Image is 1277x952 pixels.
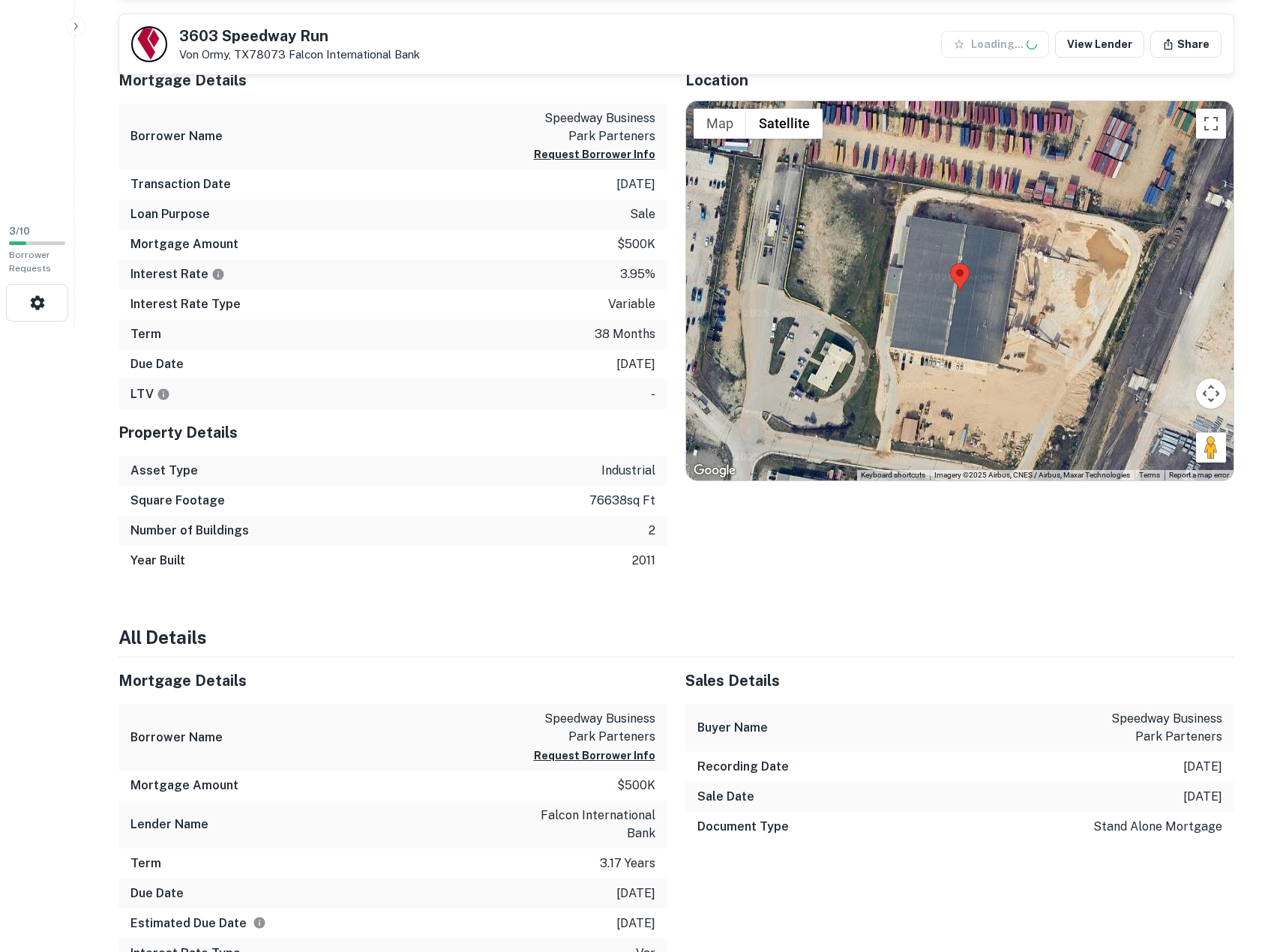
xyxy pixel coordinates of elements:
h6: Term [130,325,161,343]
h6: Due Date [130,885,184,903]
h6: Term [130,855,161,873]
svg: Estimate is based on a standard schedule for this type of loan. [253,916,266,930]
p: industrial [601,462,655,480]
p: Von Ormy, TX78073 [179,48,420,61]
h5: 3603 Speedway Run [179,28,420,43]
h6: Mortgage Amount [130,235,238,253]
button: Show satellite imagery [746,109,823,139]
p: speedway business park parteners [1087,710,1222,746]
h5: Location [685,69,1234,91]
a: Falcon International Bank [289,48,420,61]
p: $500k [617,777,655,795]
button: Keyboard shortcuts [861,470,925,480]
h6: LTV [130,385,170,403]
p: [DATE] [1183,788,1222,806]
h6: Year Built [130,552,185,570]
h6: Sale Date [697,788,754,806]
iframe: Chat Widget [1202,832,1277,904]
p: 76638 sq ft [589,492,655,510]
p: speedway business park parteners [520,710,655,746]
button: Share [1150,31,1222,58]
span: Imagery ©2025 Airbus, CNES / Airbus, Maxar Technologies [934,471,1130,479]
p: 2011 [632,552,655,570]
h6: Asset Type [130,462,198,480]
h6: Interest Rate Type [130,295,241,313]
img: Google [690,461,739,480]
h6: Recording Date [697,758,789,776]
a: View Lender [1055,31,1144,58]
span: Borrower Requests [9,250,51,274]
button: Request Borrower Info [534,145,655,163]
p: variable [608,295,655,313]
h5: Property Details [118,421,667,444]
h5: Mortgage Details [118,669,667,692]
p: 38 months [595,325,655,343]
p: falcon international bank [520,807,655,843]
span: 3 / 10 [9,226,30,237]
h6: Document Type [697,818,789,836]
button: Show street map [694,109,746,139]
p: [DATE] [616,885,655,903]
h6: Loan Purpose [130,205,210,223]
h6: Number of Buildings [130,522,249,540]
h6: Buyer Name [697,719,768,737]
button: Request Borrower Info [534,747,655,765]
p: [DATE] [616,175,655,193]
p: $500k [617,235,655,253]
p: speedway business park parteners [520,109,655,145]
h6: Borrower Name [130,729,223,747]
h6: Mortgage Amount [130,777,238,795]
a: Terms (opens in new tab) [1139,471,1160,479]
svg: The interest rates displayed on the website are for informational purposes only and may be report... [211,268,225,281]
p: [DATE] [616,915,655,933]
p: [DATE] [1183,758,1222,776]
h6: Estimated Due Date [130,915,266,933]
p: - [651,385,655,403]
p: sale [630,205,655,223]
a: Report a map error [1169,471,1229,479]
h6: Transaction Date [130,175,231,193]
h6: Interest Rate [130,265,225,283]
p: 3.95% [620,265,655,283]
p: [DATE] [616,355,655,373]
h6: Lender Name [130,816,208,834]
button: Map camera controls [1196,379,1226,409]
h6: Due Date [130,355,184,373]
h6: Borrower Name [130,127,223,145]
p: 2 [649,522,655,540]
h5: Sales Details [685,669,1234,692]
p: 3.17 years [600,855,655,873]
button: Drag Pegman onto the map to open Street View [1196,433,1226,463]
p: stand alone mortgage [1093,818,1222,836]
h6: Square Footage [130,492,225,510]
a: Open this area in Google Maps (opens a new window) [690,461,739,480]
h5: Mortgage Details [118,69,667,91]
h4: All Details [118,624,1234,651]
button: Toggle fullscreen view [1196,109,1226,139]
svg: LTVs displayed on the website are for informational purposes only and may be reported incorrectly... [157,388,170,401]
